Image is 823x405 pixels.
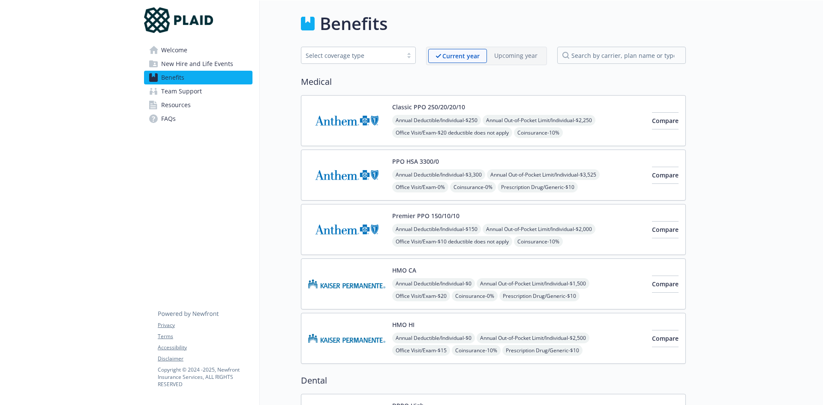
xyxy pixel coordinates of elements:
span: Annual Out-of-Pocket Limit/Individual - $2,500 [477,333,589,343]
button: Compare [652,221,679,238]
span: Team Support [161,84,202,98]
a: Resources [144,98,252,112]
img: Anthem Blue Cross carrier logo [308,211,385,248]
span: Annual Deductible/Individual - $3,300 [392,169,485,180]
span: FAQs [161,112,176,126]
span: Prescription Drug/Generic - $10 [502,345,583,356]
span: Office Visit/Exam - $10 deductible does not apply [392,236,512,247]
span: Annual Deductible/Individual - $0 [392,333,475,343]
a: Accessibility [158,344,252,351]
span: Prescription Drug/Generic - $10 [498,182,578,192]
span: Annual Out-of-Pocket Limit/Individual - $1,500 [477,278,589,289]
span: Office Visit/Exam - $15 [392,345,450,356]
span: Annual Deductible/Individual - $150 [392,224,481,234]
span: New Hire and Life Events [161,57,233,71]
a: Welcome [144,43,252,57]
span: Annual Deductible/Individual - $250 [392,115,481,126]
span: Compare [652,225,679,234]
span: Benefits [161,71,184,84]
img: Anthem Blue Cross carrier logo [308,102,385,139]
button: HMO HI [392,320,415,329]
a: Benefits [144,71,252,84]
a: New Hire and Life Events [144,57,252,71]
button: Compare [652,167,679,184]
h2: Medical [301,75,686,88]
span: Compare [652,171,679,179]
span: Resources [161,98,191,112]
span: Coinsurance - 10% [452,345,501,356]
span: Annual Out-of-Pocket Limit/Individual - $2,250 [483,115,595,126]
span: Office Visit/Exam - 0% [392,182,448,192]
p: Upcoming year [494,51,538,60]
button: Compare [652,112,679,129]
span: Annual Out-of-Pocket Limit/Individual - $3,525 [487,169,600,180]
span: Annual Out-of-Pocket Limit/Individual - $2,000 [483,224,595,234]
img: Kaiser Permanente Insurance Company carrier logo [308,266,385,302]
span: Compare [652,334,679,342]
a: FAQs [144,112,252,126]
button: Premier PPO 150/10/10 [392,211,460,220]
img: Kaiser Permanente of Hawaii carrier logo [308,320,385,357]
p: Current year [442,51,480,60]
button: Compare [652,330,679,347]
a: Team Support [144,84,252,98]
button: PPO HSA 3300/0 [392,157,439,166]
h2: Dental [301,374,686,387]
span: Compare [652,280,679,288]
span: Coinsurance - 10% [514,236,563,247]
span: Coinsurance - 0% [450,182,496,192]
span: Prescription Drug/Generic - $10 [499,291,580,301]
img: Anthem Blue Cross carrier logo [308,157,385,193]
span: Coinsurance - 10% [514,127,563,138]
h1: Benefits [320,11,387,36]
span: Office Visit/Exam - $20 [392,291,450,301]
a: Disclaimer [158,355,252,363]
span: Coinsurance - 0% [452,291,498,301]
span: Office Visit/Exam - $20 deductible does not apply [392,127,512,138]
input: search by carrier, plan name or type [557,47,686,64]
span: Upcoming year [487,49,545,63]
div: Select coverage type [306,51,398,60]
span: Welcome [161,43,187,57]
button: Classic PPO 250/20/20/10 [392,102,465,111]
span: Compare [652,117,679,125]
p: Copyright © 2024 - 2025 , Newfront Insurance Services, ALL RIGHTS RESERVED [158,366,252,388]
a: Privacy [158,321,252,329]
button: HMO CA [392,266,416,275]
a: Terms [158,333,252,340]
span: Annual Deductible/Individual - $0 [392,278,475,289]
button: Compare [652,276,679,293]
